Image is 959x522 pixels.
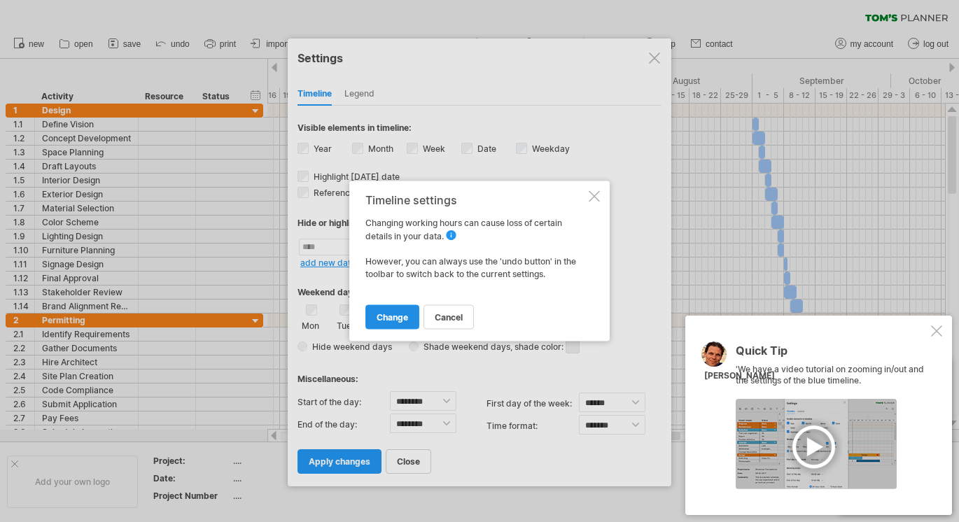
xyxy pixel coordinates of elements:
[435,312,463,323] span: cancel
[423,305,474,330] a: cancel
[365,194,586,329] div: Changing working hours can cause loss of certain details in your data. However, you can always us...
[704,370,775,382] div: [PERSON_NAME]
[736,345,928,489] div: 'We have a video tutorial on zooming in/out and the settings of the blue timeline.
[377,312,408,323] span: change
[365,194,586,206] div: timeline settings
[736,345,928,364] div: Quick Tip
[365,305,419,330] a: change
